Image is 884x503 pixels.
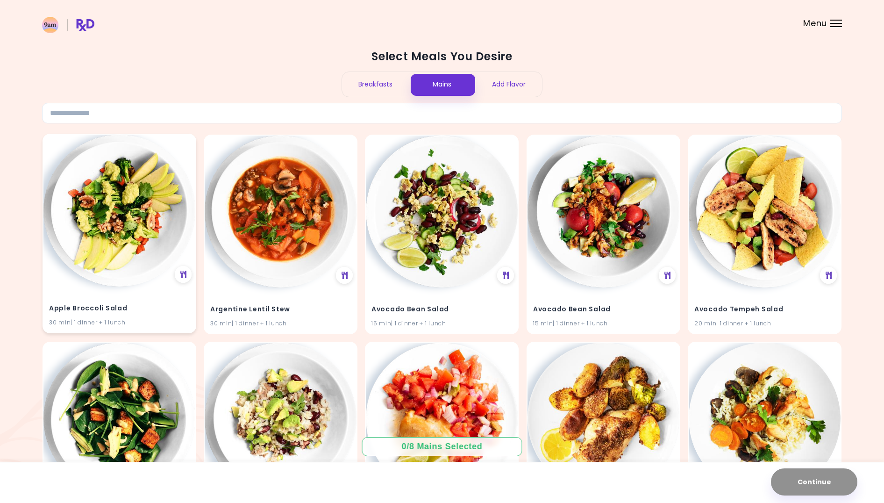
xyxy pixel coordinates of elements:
[336,267,353,284] div: See Meal Plan
[659,267,676,284] div: See Meal Plan
[175,266,192,283] div: See Meal Plan
[409,72,476,97] div: Mains
[475,72,542,97] div: Add Flavor
[694,319,835,328] div: 20 min | 1 dinner + 1 lunch
[371,319,512,328] div: 15 min | 1 dinner + 1 lunch
[771,468,857,496] button: Continue
[371,302,512,317] h4: Avocado Bean Salad
[820,267,837,284] div: See Meal Plan
[210,302,351,317] h4: Argentine Lentil Stew
[533,302,674,317] h4: Avocado Bean Salad
[49,318,190,327] div: 30 min | 1 dinner + 1 lunch
[49,301,190,316] h4: Apple Broccoli Salad
[395,441,489,453] div: 0 / 8 Mains Selected
[210,319,351,328] div: 30 min | 1 dinner + 1 lunch
[803,19,827,28] span: Menu
[694,302,835,317] h4: Avocado Tempeh Salad
[498,267,514,284] div: See Meal Plan
[342,72,409,97] div: Breakfasts
[42,17,94,33] img: RxDiet
[533,319,674,328] div: 15 min | 1 dinner + 1 lunch
[42,49,842,64] h2: Select Meals You Desire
